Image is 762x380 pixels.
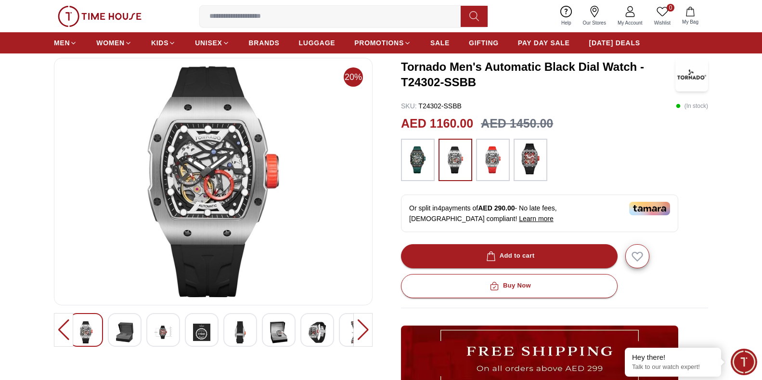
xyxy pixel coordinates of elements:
[488,280,531,291] div: Buy Now
[270,321,287,343] img: Tornado Men's Automatic Navy Blue Dial Dial Watch - T24302-XSNN
[193,321,210,343] img: Tornado Men's Automatic Navy Blue Dial Dial Watch - T24302-XSNN
[96,38,125,48] span: WOMEN
[77,321,95,343] img: Tornado Men's Automatic Navy Blue Dial Dial Watch - T24302-XSNN
[650,19,674,26] span: Wishlist
[667,4,674,12] span: 0
[54,38,70,48] span: MEN
[676,101,708,111] p: ( In stock )
[518,38,570,48] span: PAY DAY SALE
[430,38,450,48] span: SALE
[406,144,430,176] img: ...
[518,144,542,174] img: ...
[481,144,505,176] img: ...
[116,321,133,343] img: Tornado Men's Automatic Navy Blue Dial Dial Watch - T24302-XSNN
[469,38,499,48] span: GIFTING
[577,4,612,28] a: Our Stores
[58,6,142,27] img: ...
[401,244,618,268] button: Add to cart
[614,19,646,26] span: My Account
[401,195,678,232] div: Or split in 4 payments of - No late fees, [DEMOGRAPHIC_DATA] compliant!
[675,58,708,92] img: Tornado Men's Automatic Black Dial Watch - T24302-SSBB
[155,321,172,343] img: Tornado Men's Automatic Navy Blue Dial Dial Watch - T24302-XSNN
[347,321,364,343] img: Tornado Men's Automatic Navy Blue Dial Dial Watch - T24302-XSNN
[344,67,363,87] span: 20%
[151,34,176,52] a: KIDS
[555,4,577,28] a: Help
[731,349,757,375] div: Chat Widget
[443,144,467,176] img: ...
[62,66,364,297] img: Tornado Men's Automatic Navy Blue Dial Dial Watch - T24302-XSNN
[354,34,411,52] a: PROMOTIONS
[678,18,702,26] span: My Bag
[195,34,229,52] a: UNISEX
[676,5,704,27] button: My Bag
[354,38,404,48] span: PROMOTIONS
[518,34,570,52] a: PAY DAY SALE
[299,38,336,48] span: LUGGAGE
[401,274,618,298] button: Buy Now
[629,202,670,215] img: Tamara
[309,321,326,343] img: Tornado Men's Automatic Navy Blue Dial Dial Watch - T24302-XSNN
[54,34,77,52] a: MEN
[401,102,417,110] span: SKU :
[478,204,515,212] span: AED 290.00
[299,34,336,52] a: LUGGAGE
[249,38,280,48] span: BRANDS
[632,353,714,362] div: Hey there!
[632,363,714,371] p: Talk to our watch expert!
[648,4,676,28] a: 0Wishlist
[232,321,249,343] img: Tornado Men's Automatic Navy Blue Dial Dial Watch - T24302-XSNN
[484,250,535,262] div: Add to cart
[96,34,132,52] a: WOMEN
[557,19,575,26] span: Help
[401,115,473,133] h2: AED 1160.00
[151,38,168,48] span: KIDS
[579,19,610,26] span: Our Stores
[195,38,222,48] span: UNISEX
[401,59,675,90] h3: Tornado Men's Automatic Black Dial Watch - T24302-SSBB
[401,101,462,111] p: T24302-SSBB
[481,115,553,133] h3: AED 1450.00
[519,215,554,223] span: Learn more
[430,34,450,52] a: SALE
[589,34,640,52] a: [DATE] DEALS
[249,34,280,52] a: BRANDS
[589,38,640,48] span: [DATE] DEALS
[469,34,499,52] a: GIFTING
